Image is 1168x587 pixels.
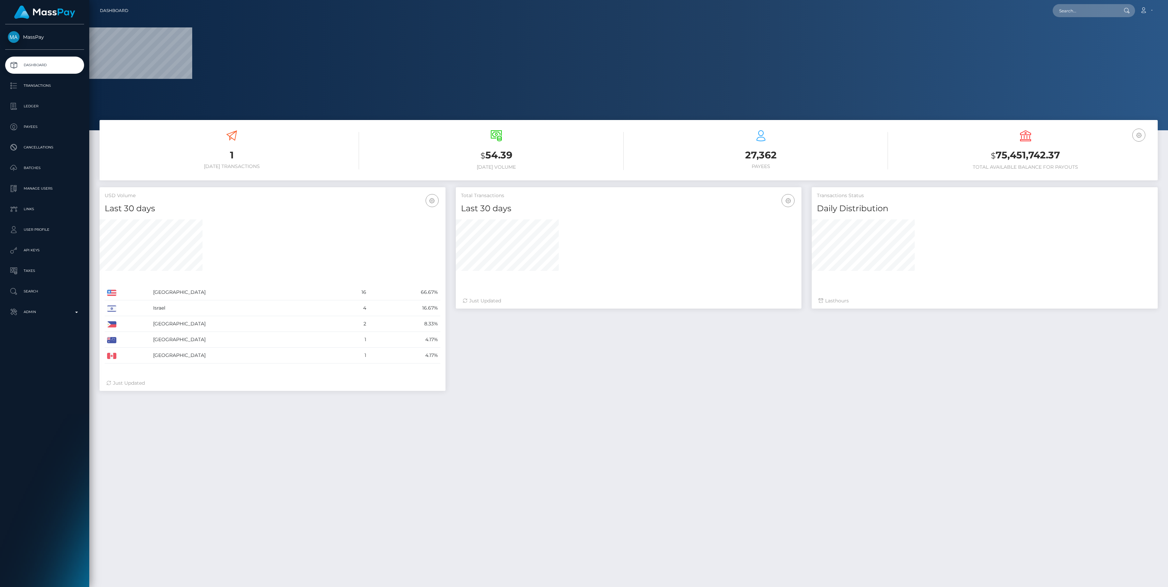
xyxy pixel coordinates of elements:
td: [GEOGRAPHIC_DATA] [151,332,337,348]
h5: USD Volume [105,192,440,199]
h4: Last 30 days [461,203,797,215]
p: Admin [8,307,81,317]
td: 66.67% [369,285,440,300]
input: Search... [1053,4,1117,17]
img: MassPay Logo [14,5,75,19]
p: Batches [8,163,81,173]
a: Batches [5,159,84,177]
span: MassPay [5,34,84,40]
td: 1 [337,332,369,348]
a: Manage Users [5,180,84,197]
h3: 54.39 [369,148,624,163]
h4: Daily Distribution [817,203,1153,215]
td: 4.17% [369,348,440,363]
td: [GEOGRAPHIC_DATA] [151,285,337,300]
h6: [DATE] Transactions [105,164,359,169]
h6: Total Available Balance for Payouts [898,164,1153,170]
td: 8.33% [369,316,440,332]
p: Manage Users [8,183,81,194]
a: API Keys [5,242,84,259]
a: Taxes [5,262,84,279]
img: MassPay [8,31,20,43]
h5: Total Transactions [461,192,797,199]
div: Just Updated [106,380,439,387]
a: Links [5,201,84,218]
p: Search [8,286,81,297]
p: Transactions [8,81,81,91]
a: Admin [5,303,84,321]
small: $ [991,151,996,160]
p: Links [8,204,81,214]
a: Cancellations [5,139,84,156]
h3: 75,451,742.37 [898,148,1153,163]
p: Payees [8,122,81,132]
h5: Transactions Status [817,192,1153,199]
a: Payees [5,118,84,135]
td: 16 [337,285,369,300]
td: 4 [337,300,369,316]
div: Just Updated [463,297,795,304]
td: 1 [337,348,369,363]
a: Ledger [5,98,84,115]
td: [GEOGRAPHIC_DATA] [151,316,337,332]
p: Ledger [8,101,81,111]
td: Israel [151,300,337,316]
a: Dashboard [5,57,84,74]
img: PH.png [107,321,116,327]
a: Dashboard [100,3,128,18]
img: IL.png [107,306,116,312]
h6: Payees [634,164,888,169]
a: Search [5,283,84,300]
h6: [DATE] Volume [369,164,624,170]
td: 2 [337,316,369,332]
img: AU.png [107,337,116,343]
div: Last hours [819,297,1151,304]
p: API Keys [8,245,81,255]
a: Transactions [5,77,84,94]
p: Dashboard [8,60,81,70]
td: 16.67% [369,300,440,316]
h4: Last 30 days [105,203,440,215]
td: 4.17% [369,332,440,348]
img: US.png [107,290,116,296]
a: User Profile [5,221,84,238]
td: [GEOGRAPHIC_DATA] [151,348,337,363]
h3: 1 [105,148,359,162]
p: Cancellations [8,142,81,153]
p: Taxes [8,266,81,276]
p: User Profile [8,225,81,235]
h3: 27,362 [634,148,888,162]
img: CA.png [107,353,116,359]
small: $ [481,151,485,160]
